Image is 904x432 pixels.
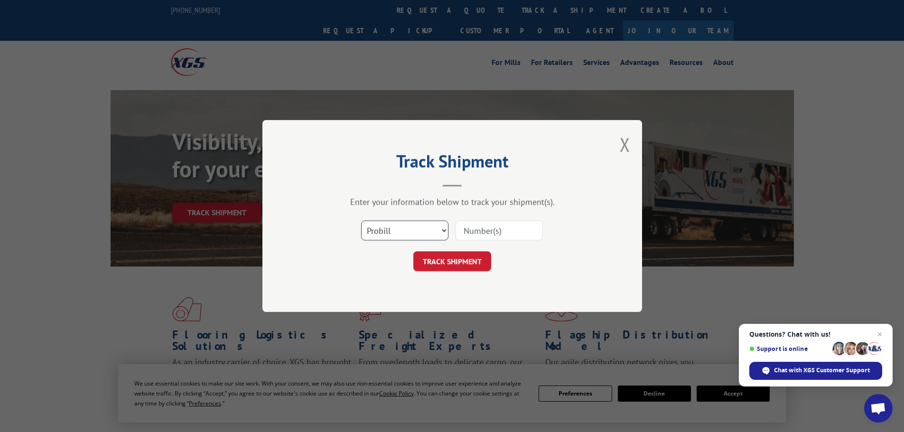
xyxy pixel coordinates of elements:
[413,251,491,271] button: TRACK SHIPMENT
[774,366,870,375] span: Chat with XGS Customer Support
[620,132,630,157] button: Close modal
[874,329,885,340] span: Close chat
[749,345,829,352] span: Support is online
[310,155,595,173] h2: Track Shipment
[864,394,893,423] div: Open chat
[456,221,543,240] input: Number(s)
[749,362,882,380] div: Chat with XGS Customer Support
[310,196,595,207] div: Enter your information below to track your shipment(s).
[749,331,882,338] span: Questions? Chat with us!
